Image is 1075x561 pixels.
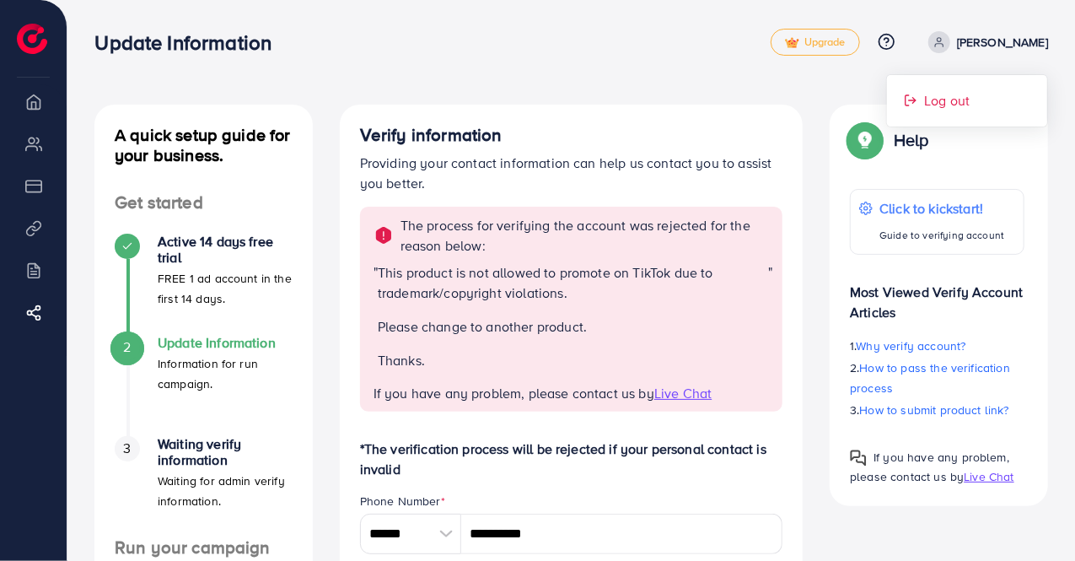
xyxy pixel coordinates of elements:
[158,335,293,351] h4: Update Information
[879,225,1004,245] p: Guide to verifying account
[1003,485,1062,548] iframe: Chat
[94,234,313,335] li: Active 14 days free trial
[886,74,1048,127] ul: [PERSON_NAME]
[860,402,1009,418] span: How to submit product link?
[158,268,293,309] p: FREE 1 ad account in the first 14 days.
[850,358,1024,398] p: 2.
[17,24,47,54] img: logo
[374,384,654,402] span: If you have any problem, please contact us by
[785,37,799,49] img: tick
[850,449,1009,485] span: If you have any problem, please contact us by
[768,262,772,384] span: "
[771,29,860,56] a: tickUpgrade
[964,468,1013,485] span: Live Chat
[857,337,966,354] span: Why verify account?
[654,384,712,402] span: Live Chat
[374,225,394,245] img: alert
[94,436,313,537] li: Waiting verify information
[850,125,880,155] img: Popup guide
[922,31,1048,53] a: [PERSON_NAME]
[360,153,783,193] p: Providing your contact information can help us contact you to assist you better.
[378,316,768,337] p: Please change to another product.
[850,359,1010,396] span: How to pass the verification process
[360,125,783,146] h4: Verify information
[400,215,773,256] p: The process for verifying the account was rejected for the reason below:
[94,192,313,213] h4: Get started
[894,130,929,150] p: Help
[378,350,768,370] p: Thanks.
[785,36,846,49] span: Upgrade
[378,262,768,303] p: This product is not allowed to promote on TikTok due to trademark/copyright violations.
[158,436,293,468] h4: Waiting verify information
[374,262,378,384] span: "
[850,268,1024,322] p: Most Viewed Verify Account Articles
[158,353,293,394] p: Information for run campaign.
[94,125,313,165] h4: A quick setup guide for your business.
[123,439,131,458] span: 3
[123,337,131,357] span: 2
[924,90,970,111] span: Log out
[94,335,313,436] li: Update Information
[850,400,1024,420] p: 3.
[94,30,285,55] h3: Update Information
[158,234,293,266] h4: Active 14 days free trial
[158,471,293,511] p: Waiting for admin verify information.
[879,198,1004,218] p: Click to kickstart!
[957,32,1048,52] p: [PERSON_NAME]
[360,439,783,479] p: *The verification process will be rejected if your personal contact is invalid
[94,537,313,558] h4: Run your campaign
[360,493,445,510] label: Phone Number
[850,336,1024,356] p: 1.
[850,450,867,467] img: Popup guide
